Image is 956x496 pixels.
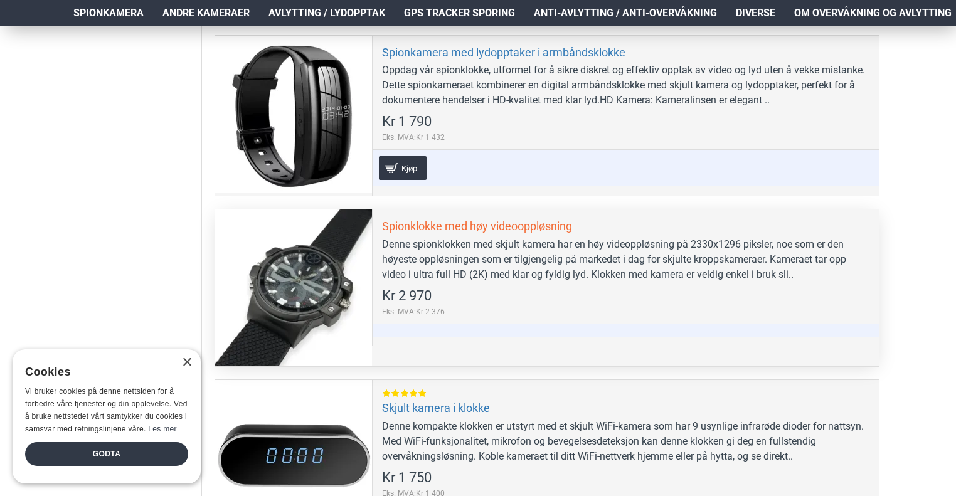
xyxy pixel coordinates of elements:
[794,6,952,21] span: Om overvåkning og avlytting
[382,471,432,485] span: Kr 1 750
[182,358,191,367] div: Close
[382,306,445,317] span: Eks. MVA:Kr 2 376
[25,359,180,386] div: Cookies
[534,6,717,21] span: Anti-avlytting / Anti-overvåkning
[25,442,188,466] div: Godta
[382,132,445,143] span: Eks. MVA:Kr 1 432
[148,425,176,433] a: Les mer, opens a new window
[215,36,372,193] a: Spionkamera med lydopptaker i armbåndsklokke Spionkamera med lydopptaker i armbåndsklokke
[736,6,775,21] span: Diverse
[382,63,869,108] div: Oppdag vår spionklokke, utformet for å sikre diskret og effektiv opptak av video og lyd uten å ve...
[268,6,385,21] span: Avlytting / Lydopptak
[382,289,432,303] span: Kr 2 970
[382,419,869,464] div: Denne kompakte klokken er utstyrt med et skjult WiFi-kamera som har 9 usynlige infrarøde dioder f...
[25,387,188,433] span: Vi bruker cookies på denne nettsiden for å forbedre våre tjenester og din opplevelse. Ved å bruke...
[382,115,432,129] span: Kr 1 790
[382,237,869,282] div: Denne spionklokken med skjult kamera har en høy videoppløsning på 2330x1296 piksler, noe som er d...
[404,6,515,21] span: GPS Tracker Sporing
[398,164,420,172] span: Kjøp
[382,45,625,60] a: Spionkamera med lydopptaker i armbåndsklokke
[73,6,144,21] span: Spionkamera
[215,209,372,366] a: Spionklokke med høy videooppløsning Spionklokke med høy videooppløsning
[382,401,490,415] a: Skjult kamera i klokke
[162,6,250,21] span: Andre kameraer
[382,219,572,233] a: Spionklokke med høy videooppløsning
